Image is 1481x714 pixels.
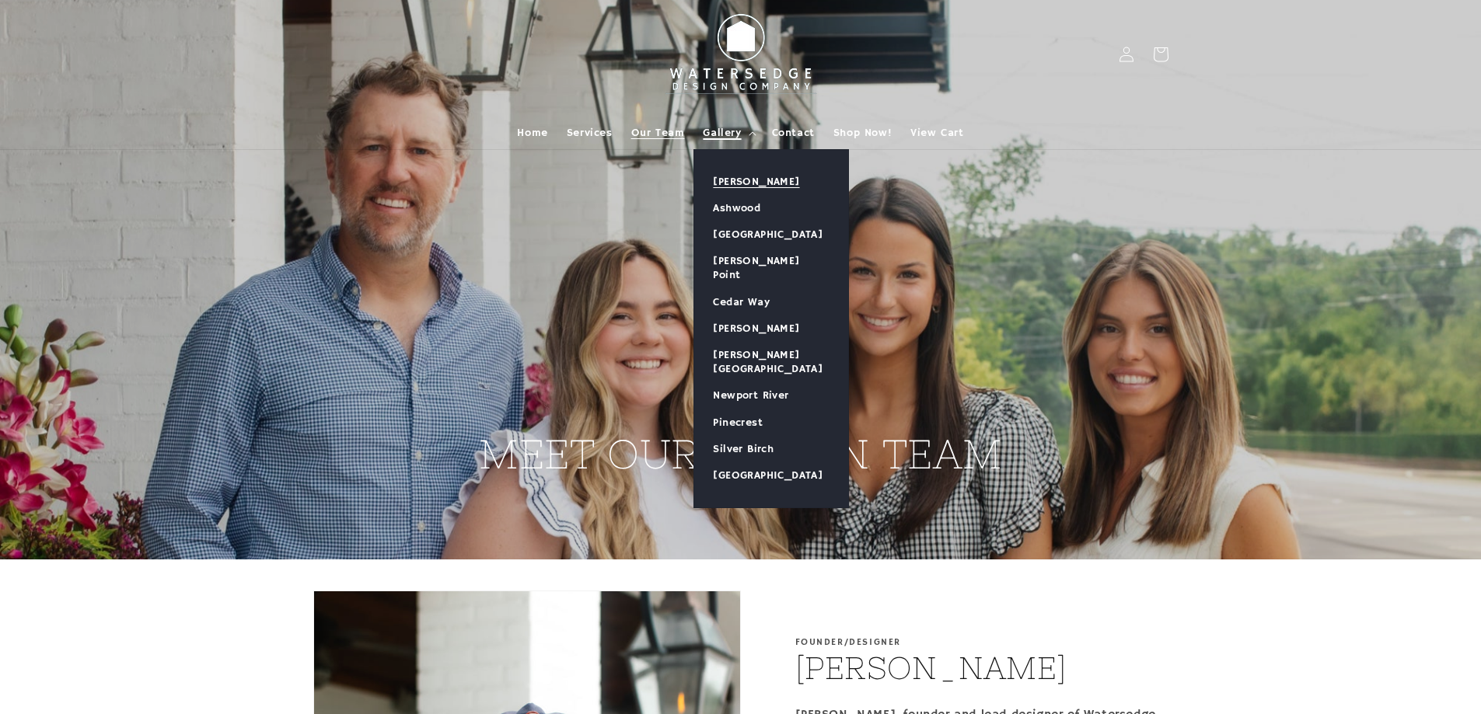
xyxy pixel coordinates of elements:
[694,221,848,248] a: [GEOGRAPHIC_DATA]
[795,648,1067,688] h2: [PERSON_NAME]
[910,126,963,140] span: View Cart
[824,117,901,149] a: Shop Now!
[694,248,848,288] a: [PERSON_NAME] Point
[622,117,694,149] a: Our Team
[703,126,741,140] span: Gallery
[694,382,848,409] a: Newport River
[901,117,973,149] a: View Cart
[694,195,848,221] a: Ashwood
[655,6,826,103] img: Watersedge Design Co
[795,637,902,648] p: Founder/Designer
[694,289,848,315] a: Cedar Way
[693,117,762,149] summary: Gallery
[694,436,848,462] a: Silver Birch
[833,126,892,140] span: Shop Now!
[557,117,622,149] a: Services
[694,342,848,382] a: [PERSON_NAME][GEOGRAPHIC_DATA]
[508,117,557,149] a: Home
[517,126,547,140] span: Home
[479,78,1003,481] h2: MEET OUR DESIGN TEAM
[772,126,815,140] span: Contact
[694,169,848,195] a: [PERSON_NAME]
[763,117,824,149] a: Contact
[567,126,613,140] span: Services
[694,409,848,436] a: Pinecrest
[631,126,685,140] span: Our Team
[694,315,848,342] a: [PERSON_NAME]
[694,462,848,489] a: [GEOGRAPHIC_DATA]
